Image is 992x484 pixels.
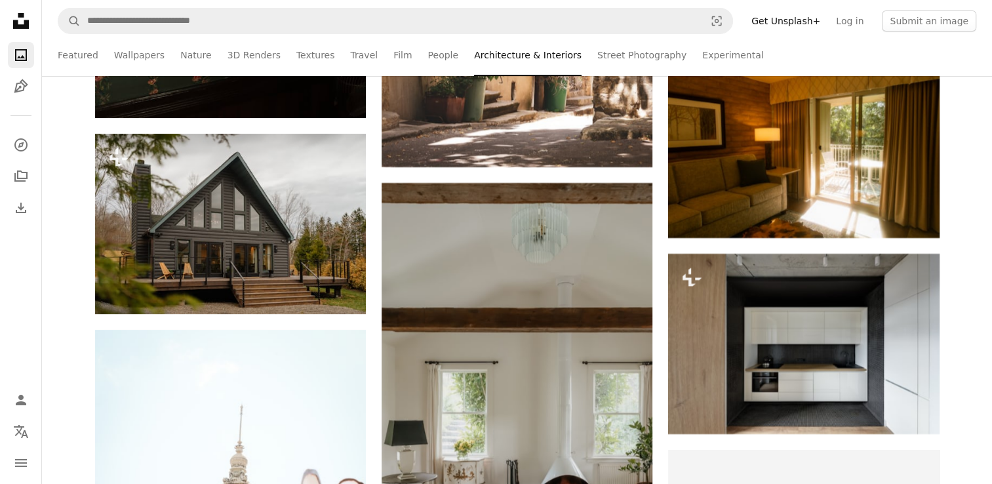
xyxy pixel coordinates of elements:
[8,132,34,158] a: Explore
[95,218,366,230] a: Modern dark wood cabin with large windows and deck
[744,10,828,31] a: Get Unsplash+
[393,34,412,76] a: Film
[668,254,939,434] img: a kitchen with white cabinets and black counter tops
[882,10,976,31] button: Submit an image
[8,42,34,68] a: Photos
[8,387,34,413] a: Log in / Sign up
[701,9,732,33] button: Visual search
[597,34,686,76] a: Street Photography
[668,58,939,238] img: Living room with couch, lamp, and balcony view.
[702,34,763,76] a: Experimental
[350,34,378,76] a: Travel
[58,8,733,34] form: Find visuals sitewide
[114,34,165,76] a: Wallpapers
[428,34,459,76] a: People
[382,380,652,392] a: Modern living room with hanging fireplace and large windows.
[8,450,34,476] button: Menu
[296,34,335,76] a: Textures
[8,73,34,100] a: Illustrations
[668,142,939,153] a: Living room with couch, lamp, and balcony view.
[8,418,34,445] button: Language
[828,10,871,31] a: Log in
[8,163,34,190] a: Collections
[8,195,34,221] a: Download History
[95,134,366,314] img: Modern dark wood cabin with large windows and deck
[8,8,34,37] a: Home — Unsplash
[668,338,939,350] a: a kitchen with white cabinets and black counter tops
[58,34,98,76] a: Featured
[58,9,81,33] button: Search Unsplash
[180,34,211,76] a: Nature
[228,34,281,76] a: 3D Renders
